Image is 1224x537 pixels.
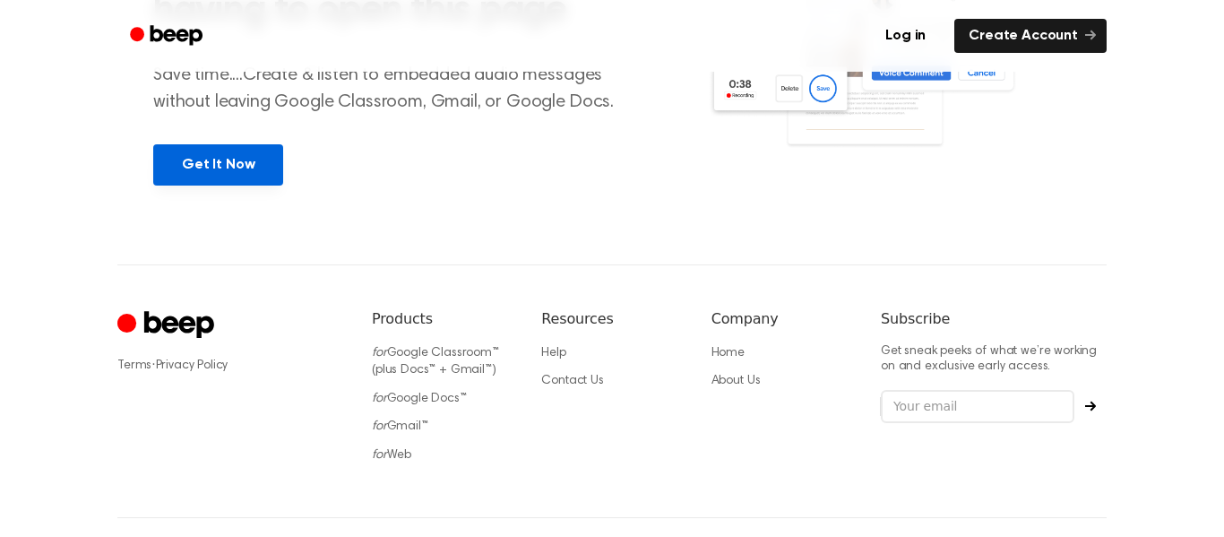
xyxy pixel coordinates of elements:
a: forGmail™ [372,420,428,433]
i: for [372,347,387,359]
a: Cruip [117,308,219,343]
p: Get sneak peeks of what we’re working on and exclusive early access. [881,344,1107,376]
button: Subscribe [1074,401,1107,411]
i: for [372,393,387,405]
i: for [372,449,387,462]
h6: Products [372,308,513,330]
h6: Subscribe [881,308,1107,330]
h6: Resources [541,308,682,330]
p: Save time....Create & listen to embedded audio messages without leaving Google Classroom, Gmail, ... [153,62,636,116]
a: Get It Now [153,144,283,186]
a: Privacy Policy [156,359,228,372]
a: Contact Us [541,375,603,387]
a: About Us [711,375,761,387]
a: Terms [117,359,151,372]
h6: Company [711,308,852,330]
a: Home [711,347,745,359]
a: Help [541,347,565,359]
input: Your email [881,390,1074,424]
div: · [117,357,343,375]
a: forGoogle Classroom™ (plus Docs™ + Gmail™) [372,347,499,377]
a: Create Account [954,19,1107,53]
i: for [372,420,387,433]
a: forGoogle Docs™ [372,393,467,405]
a: Beep [117,19,219,54]
a: Log in [867,15,944,56]
a: forWeb [372,449,411,462]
